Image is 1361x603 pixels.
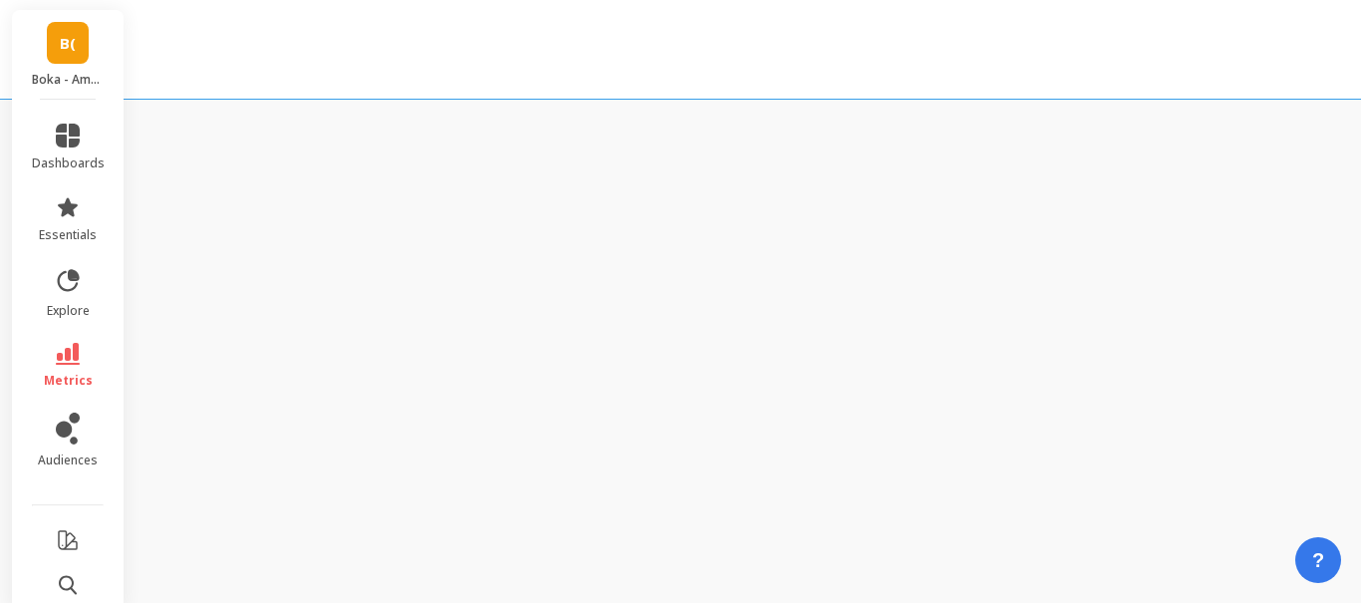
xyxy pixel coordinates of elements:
[47,303,90,319] span: explore
[39,227,97,243] span: essentials
[60,32,76,55] span: B(
[1295,537,1341,583] button: ?
[38,452,98,468] span: audiences
[1312,546,1324,574] span: ?
[44,373,93,389] span: metrics
[32,155,105,171] span: dashboards
[32,72,105,88] p: Boka - Amazon (Essor)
